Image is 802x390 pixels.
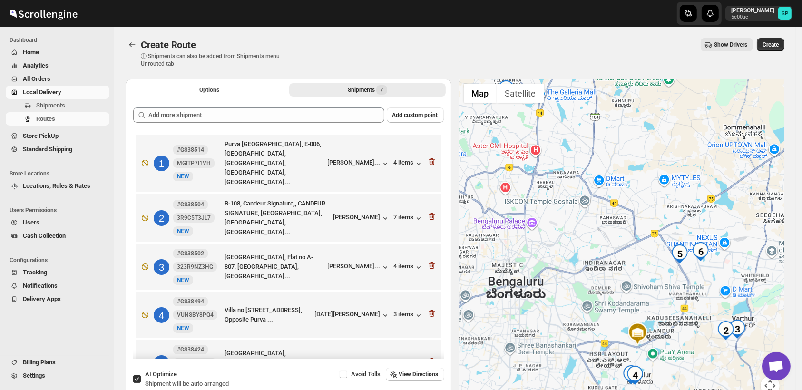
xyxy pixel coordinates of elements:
button: Show Drivers [701,38,753,51]
span: Notifications [23,282,58,289]
button: All Route Options [131,83,287,97]
div: Open chat [762,352,791,380]
span: Tracking [23,269,47,276]
div: 8 [497,80,516,99]
span: Store PickUp [23,132,59,139]
button: Show satellite imagery [497,84,544,103]
button: Selected Shipments [289,83,445,97]
span: Options [199,86,219,94]
div: 1 [622,365,641,384]
span: Home [23,49,39,56]
span: Create Route [141,39,196,50]
button: User menu [725,6,792,21]
button: Notifications [6,279,109,292]
div: 6 [691,242,710,261]
button: Billing Plans [6,356,109,369]
span: Analytics [23,62,49,69]
span: Shipments [36,102,65,109]
div: Purva [GEOGRAPHIC_DATA], E-006, [GEOGRAPHIC_DATA], [GEOGRAPHIC_DATA], [GEOGRAPHIC_DATA], [GEOGRAP... [225,139,324,187]
b: #GS38424 [177,346,204,353]
span: Sulakshana Pundle [778,7,792,20]
button: Delivery Apps [6,292,109,306]
button: 3 items [394,311,423,320]
div: 2 [154,210,169,226]
span: Standard Shipping [23,146,72,153]
span: NEW [177,228,189,234]
span: All Orders [23,75,50,82]
button: 4 items [394,263,423,272]
span: NEW [177,173,189,180]
b: #GS38504 [177,201,204,208]
div: [PERSON_NAME]... [328,159,381,166]
button: Routes [126,38,139,51]
div: B-108, Candeur Signature,, CANDEUR SIGNATURE, [GEOGRAPHIC_DATA], [GEOGRAPHIC_DATA], [GEOGRAPHIC_D... [225,199,330,237]
div: 3 [728,320,747,339]
span: 3R9C5T3JL7 [177,214,211,222]
span: Delivery Apps [23,295,61,302]
span: NEW [177,325,189,331]
button: Home [6,46,109,59]
div: 4 [154,307,169,323]
div: 2 [716,321,735,340]
div: 1 [154,156,169,171]
span: Store Locations [10,170,109,177]
span: Routes [36,115,55,122]
div: [PERSON_NAME] [333,214,390,223]
button: Show street map [464,84,497,103]
span: Shipment will be auto arranged [145,380,229,387]
span: Add custom point [392,111,438,119]
button: Locations, Rules & Rates [6,179,109,193]
button: Cash Collection [6,229,109,243]
button: Settings [6,369,109,382]
b: #GS38494 [177,298,204,305]
span: Locations, Rules & Rates [23,182,90,189]
div: 3 [154,259,169,275]
text: SP [782,10,788,17]
button: [PERSON_NAME]... [328,263,390,272]
button: Routes [6,112,109,126]
div: 5 [670,244,689,263]
p: [PERSON_NAME] [731,7,774,14]
span: Configurations [10,256,109,264]
button: [PERSON_NAME]... [328,159,390,168]
button: Analytics [6,59,109,72]
span: Settings [23,372,45,379]
span: Cash Collection [23,232,66,239]
button: 4 items [394,159,423,168]
span: Show Drivers [714,41,747,49]
span: Avoid Tolls [352,370,381,378]
button: Create [757,38,784,51]
span: 323R9NZ3HG [177,263,213,271]
span: 7 [380,86,383,94]
button: 7 items [394,214,423,223]
button: Add custom point [387,107,444,123]
span: Local Delivery [23,88,61,96]
p: ⓘ Shipments can also be added from Shipments menu Unrouted tab [141,52,291,68]
img: ScrollEngine [8,1,79,25]
button: All Orders [6,72,109,86]
b: #GS38502 [177,250,204,257]
button: [DATE][PERSON_NAME] [315,311,390,320]
button: Shipments [6,99,109,112]
div: [GEOGRAPHIC_DATA], [GEOGRAPHIC_DATA], [GEOGRAPHIC_DATA], opp. Soul ... [225,349,324,377]
span: Users Permissions [10,206,109,214]
button: View Directions [386,368,444,381]
div: Selected Shipments [126,100,451,362]
div: [GEOGRAPHIC_DATA], Flat no A-807, [GEOGRAPHIC_DATA], [GEOGRAPHIC_DATA]... [225,253,324,281]
div: Shipments [348,85,387,95]
span: AI Optimize [145,370,177,378]
button: Users [6,216,109,229]
div: [PERSON_NAME]... [328,263,381,270]
div: 5 [154,355,169,371]
span: MGITP7I1VH [177,159,211,167]
p: 5e00ac [731,14,774,20]
div: 4 [626,366,645,385]
div: Villa no [STREET_ADDRESS], Opposite Purva ... [225,305,311,324]
span: View Directions [399,370,439,378]
span: Dashboard [10,36,109,44]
